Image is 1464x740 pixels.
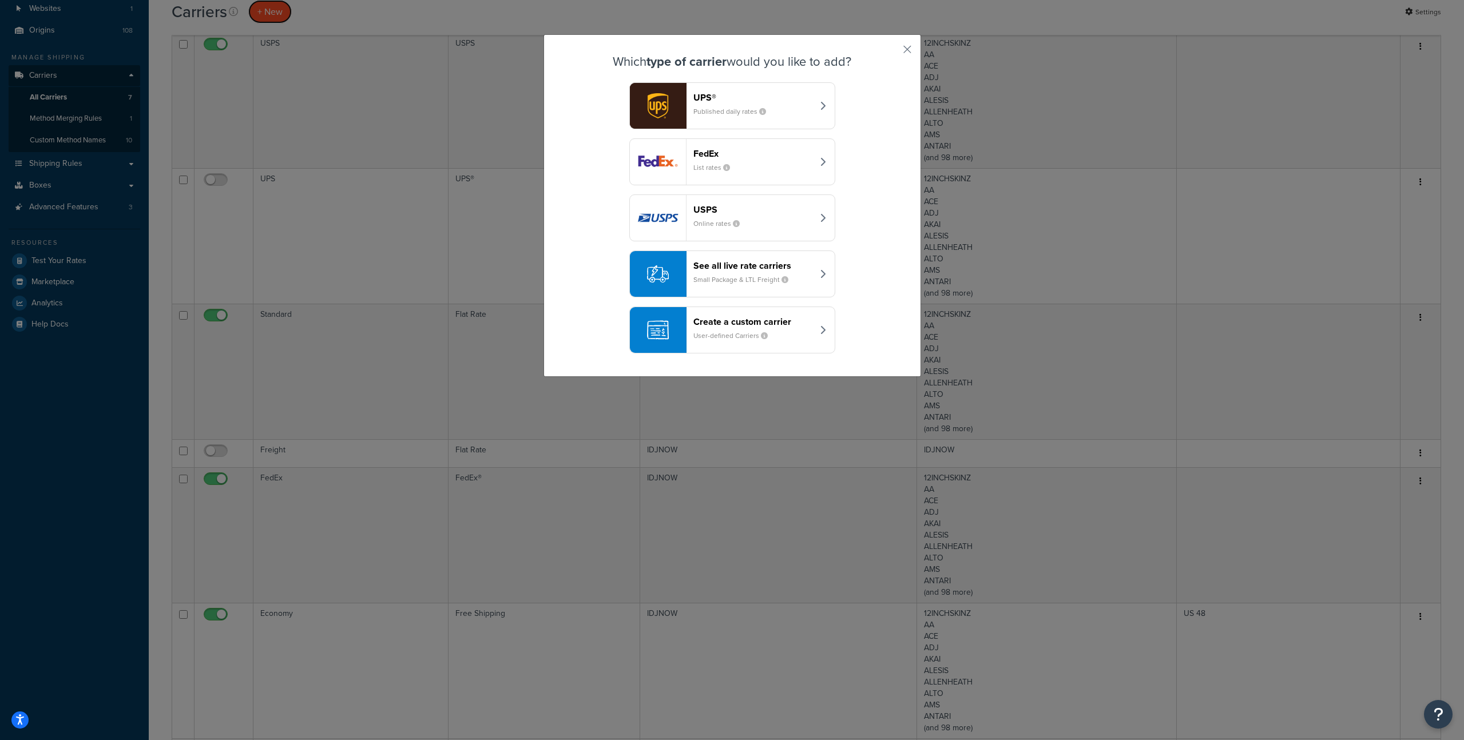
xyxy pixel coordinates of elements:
[693,274,798,285] small: Small Package & LTL Freight
[630,139,686,185] img: fedEx logo
[573,55,892,69] h3: Which would you like to add?
[629,82,835,129] button: ups logoUPS®Published daily rates
[629,250,835,297] button: See all live rate carriersSmall Package & LTL Freight
[693,92,813,103] header: UPS®
[693,148,813,159] header: FedEx
[630,83,686,129] img: ups logo
[629,194,835,241] button: usps logoUSPSOnline rates
[693,316,813,327] header: Create a custom carrier
[693,218,749,229] small: Online rates
[629,307,835,353] button: Create a custom carrierUser-defined Carriers
[647,263,669,285] img: icon-carrier-liverate-becf4550.svg
[693,331,777,341] small: User-defined Carriers
[1424,700,1453,729] button: Open Resource Center
[647,319,669,341] img: icon-carrier-custom-c93b8a24.svg
[693,260,813,271] header: See all live rate carriers
[629,138,835,185] button: fedEx logoFedExList rates
[693,204,813,215] header: USPS
[693,162,739,173] small: List rates
[693,106,775,117] small: Published daily rates
[646,52,727,71] strong: type of carrier
[630,195,686,241] img: usps logo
